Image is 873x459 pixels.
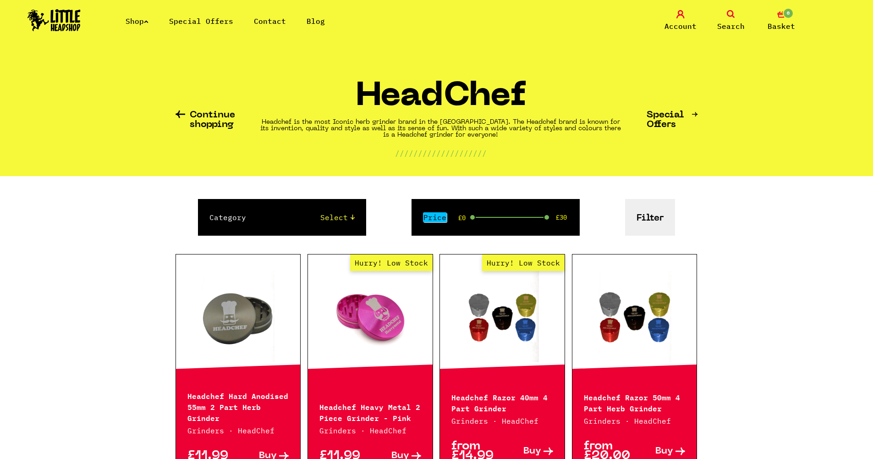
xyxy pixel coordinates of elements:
[260,119,621,138] strong: Headchef is the most Iconic herb grinder brand in the [GEOGRAPHIC_DATA]. The Headchef brand is kn...
[254,17,286,26] a: Contact
[395,148,487,159] p: ////////////////////
[768,21,795,32] span: Basket
[556,214,567,221] span: £30
[350,254,433,271] span: Hurry! Low Stock
[440,271,565,362] a: Hurry! Low Stock
[451,415,553,426] p: Grinders · HeadChef
[169,17,233,26] a: Special Offers
[758,10,804,32] a: 0 Basket
[717,21,745,32] span: Search
[187,390,289,423] p: Headchef Hard Anodised 55mm 2 Part Herb Grinder
[356,81,526,119] h1: HeadChef
[708,10,754,32] a: Search
[187,425,289,436] p: Grinders · HeadChef
[308,271,433,362] a: Hurry! Low Stock
[319,425,421,436] p: Grinders · HeadChef
[584,415,686,426] p: Grinders · HeadChef
[664,21,697,32] span: Account
[451,391,553,413] p: Headchef Razor 40mm 4 Part Grinder
[482,254,565,271] span: Hurry! Low Stock
[209,212,246,223] label: Category
[523,447,541,456] span: Buy
[625,199,675,236] button: Filter
[458,214,466,221] span: £0
[423,212,447,222] em: Price
[783,8,794,19] span: 0
[176,111,235,130] a: Continue shopping
[307,17,325,26] a: Blog
[655,447,673,456] span: Buy
[126,17,148,26] a: Shop
[584,391,686,413] p: Headchef Razor 50mm 4 Part Herb Grinder
[647,111,698,130] a: Special Offers
[27,9,81,31] img: Little Head Shop Logo
[319,401,421,423] p: Headchef Heavy Metal 2 Piece Grinder - Pink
